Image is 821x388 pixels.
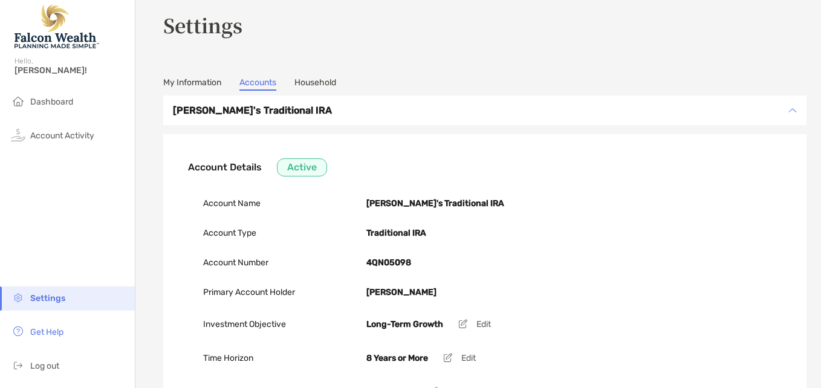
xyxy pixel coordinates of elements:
b: Long-Term Growth [366,319,443,329]
img: icon arrow [788,106,797,115]
span: Dashboard [30,97,73,107]
p: Time Horizon [203,351,324,366]
b: 4QN05098 [366,257,411,268]
b: Traditional IRA [366,228,426,238]
p: Primary Account Holder [203,285,324,300]
h3: Account Details [188,161,262,173]
a: My Information [163,77,221,91]
span: Account Activity [30,131,94,141]
button: Edit [434,348,485,367]
span: Settings [30,293,65,303]
img: household icon [11,94,25,108]
b: 8 Years or More [366,353,428,363]
b: [PERSON_NAME]'s Traditional IRA [366,198,504,209]
p: Active [287,160,317,175]
img: get-help icon [11,324,25,338]
b: [PERSON_NAME] [366,287,436,297]
span: Get Help [30,327,63,337]
a: Accounts [239,77,276,91]
h3: Settings [163,11,806,39]
img: settings icon [11,290,25,305]
img: Falcon Wealth Planning Logo [15,5,99,48]
p: Investment Objective [203,317,324,332]
img: activity icon [11,128,25,142]
h3: [PERSON_NAME]'s Traditional IRA [173,103,781,118]
p: Account Number [203,255,324,270]
div: icon arrow[PERSON_NAME]'s Traditional IRA [163,95,806,125]
p: Account Type [203,225,324,241]
button: Edit [449,314,500,334]
p: Account Name [203,196,324,211]
span: Log out [30,361,59,371]
img: logout icon [11,358,25,372]
a: Household [294,77,336,91]
span: [PERSON_NAME]! [15,65,128,76]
